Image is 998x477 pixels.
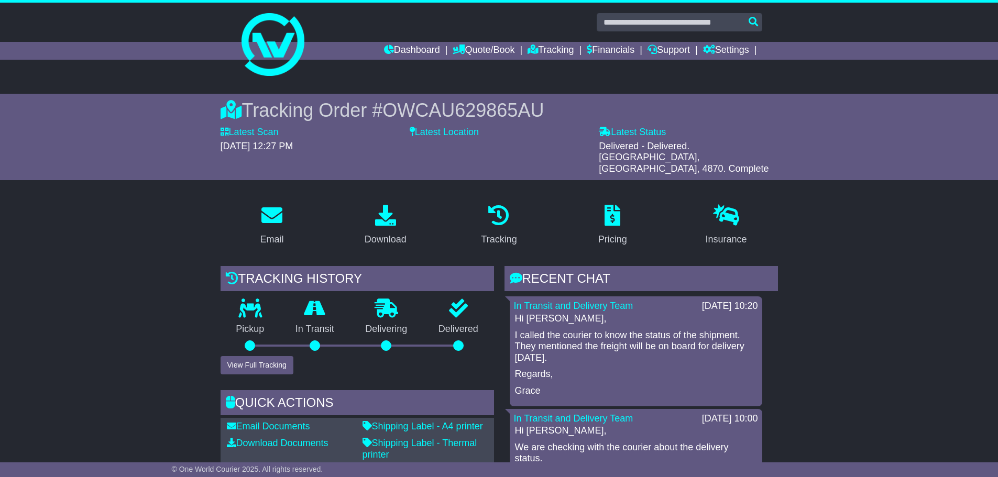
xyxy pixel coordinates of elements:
[363,421,483,431] a: Shipping Label - A4 printer
[363,438,477,460] a: Shipping Label - Thermal printer
[221,324,280,335] p: Pickup
[227,438,328,448] a: Download Documents
[514,413,633,424] a: In Transit and Delivery Team
[221,127,279,138] label: Latest Scan
[598,232,627,247] div: Pricing
[703,42,749,60] a: Settings
[260,232,283,247] div: Email
[481,232,517,247] div: Tracking
[350,324,423,335] p: Delivering
[599,141,769,174] span: Delivered - Delivered. [GEOGRAPHIC_DATA], [GEOGRAPHIC_DATA], 4870. Complete
[474,201,523,250] a: Tracking
[227,421,310,431] a: Email Documents
[515,385,757,397] p: Grace
[515,369,757,380] p: Regards,
[172,465,323,473] span: © One World Courier 2025. All rights reserved.
[515,425,757,437] p: Hi [PERSON_NAME],
[280,324,350,335] p: In Transit
[699,201,754,250] a: Insurance
[702,413,758,425] div: [DATE] 10:00
[453,42,514,60] a: Quote/Book
[706,232,747,247] div: Insurance
[599,127,666,138] label: Latest Status
[702,301,758,312] div: [DATE] 10:20
[253,201,290,250] a: Email
[505,266,778,294] div: RECENT CHAT
[423,324,494,335] p: Delivered
[528,42,574,60] a: Tracking
[514,301,633,311] a: In Transit and Delivery Team
[410,127,479,138] label: Latest Location
[591,201,634,250] a: Pricing
[365,232,407,247] div: Download
[221,141,293,151] span: [DATE] 12:27 PM
[648,42,690,60] a: Support
[384,42,440,60] a: Dashboard
[358,201,413,250] a: Download
[515,330,757,364] p: I called the courier to know the status of the shipment. They mentioned the freight will be on bo...
[587,42,634,60] a: Financials
[221,266,494,294] div: Tracking history
[221,99,778,121] div: Tracking Order #
[221,356,293,374] button: View Full Tracking
[515,313,757,325] p: Hi [PERSON_NAME],
[515,442,757,464] p: We are checking with the courier about the delivery status.
[382,99,544,121] span: OWCAU629865AU
[221,390,494,418] div: Quick Actions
